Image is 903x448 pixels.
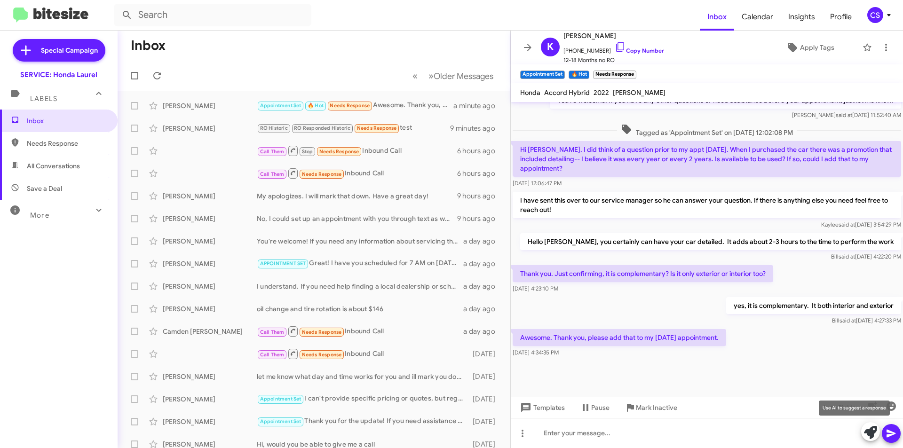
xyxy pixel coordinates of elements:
[434,71,493,81] span: Older Messages
[257,416,468,427] div: Thank you for the update! If you need assistance in the future, feel free to reach out. Have a gr...
[257,325,463,337] div: Inbound Call
[163,282,257,291] div: [PERSON_NAME]
[114,4,311,26] input: Search
[308,102,324,109] span: 🔥 Hot
[520,233,901,250] p: Hello [PERSON_NAME], you certainly can have your car detailed. It adds about 2-3 hours to the tim...
[511,399,572,416] button: Templates
[257,393,468,404] div: I can't provide specific pricing or quotes, but regular maintenance typically includes oil change...
[463,327,503,336] div: a day ago
[428,70,434,82] span: »
[302,352,342,358] span: Needs Response
[591,399,610,416] span: Pause
[257,282,463,291] div: I understand. If you need help finding a local dealership or scheduling service elsewhere, let me...
[27,184,62,193] span: Save a Deal
[407,66,423,86] button: Previous
[761,39,858,56] button: Apply Tags
[781,3,823,31] a: Insights
[357,125,397,131] span: Needs Response
[163,394,257,404] div: [PERSON_NAME]
[839,221,855,228] span: said at
[257,145,457,157] div: Inbound Call
[412,70,418,82] span: «
[463,304,503,314] div: a day ago
[163,259,257,268] div: [PERSON_NAME]
[513,192,901,218] p: I have sent this over to our service manager so he can answer your question. If there is anything...
[20,70,97,79] div: SERVICE: Honda Laurel
[163,124,257,133] div: [PERSON_NAME]
[513,349,559,356] span: [DATE] 4:34:35 PM
[636,399,677,416] span: Mark Inactive
[463,236,503,246] div: a day ago
[859,7,893,23] button: CS
[163,372,257,381] div: [PERSON_NAME]
[544,88,590,97] span: Accord Hybrid
[457,191,503,201] div: 9 hours ago
[821,221,901,228] span: Kaylee [DATE] 3:54:29 PM
[163,327,257,336] div: Camden [PERSON_NAME]
[260,352,285,358] span: Call Them
[734,3,781,31] a: Calendar
[330,102,370,109] span: Needs Response
[617,399,685,416] button: Mark Inactive
[302,149,313,155] span: Stop
[257,191,457,201] div: My apologizes. I will mark that down. Have a great day!
[302,171,342,177] span: Needs Response
[302,329,342,335] span: Needs Response
[163,214,257,223] div: [PERSON_NAME]
[260,125,288,131] span: RO Historic
[468,417,503,426] div: [DATE]
[453,101,503,110] div: a minute ago
[260,329,285,335] span: Call Them
[319,149,359,155] span: Needs Response
[257,236,463,246] div: You're welcome! If you need any information about servicing the Volkswagen, feel free to reach ou...
[260,260,306,267] span: APPOINTMENT SET
[831,253,901,260] span: Bill [DATE] 4:22:20 PM
[27,161,80,171] span: All Conversations
[513,141,901,177] p: Hi [PERSON_NAME]. I did think of a question prior to my appt [DATE]. When I purchased the car the...
[594,88,609,97] span: 2022
[260,171,285,177] span: Call Them
[163,191,257,201] div: [PERSON_NAME]
[615,47,664,54] a: Copy Number
[513,329,726,346] p: Awesome. Thank you, please add that to my [DATE] appointment.
[450,124,503,133] div: 9 minutes ago
[13,39,105,62] a: Special Campaign
[131,38,166,53] h1: Inbox
[41,46,98,55] span: Special Campaign
[792,111,901,118] span: [PERSON_NAME] [DATE] 11:52:40 AM
[257,258,463,269] div: Great! I have you scheduled for 7 AM on [DATE]. If you need to make any changes, just let me know!
[163,236,257,246] div: [PERSON_NAME]
[260,149,285,155] span: Call Them
[840,317,856,324] span: said at
[27,116,107,126] span: Inbox
[520,88,540,97] span: Honda
[257,100,453,111] div: Awesome. Thank you, please add that to my [DATE] appointment.
[513,285,558,292] span: [DATE] 4:23:10 PM
[260,396,301,402] span: Appointment Set
[30,211,49,220] span: More
[518,399,565,416] span: Templates
[563,41,664,55] span: [PHONE_NUMBER]
[547,39,554,55] span: K
[839,253,855,260] span: said at
[468,394,503,404] div: [DATE]
[463,282,503,291] div: a day ago
[836,111,852,118] span: said at
[520,71,565,79] small: Appointment Set
[457,214,503,223] div: 9 hours ago
[569,71,589,79] small: 🔥 Hot
[463,259,503,268] div: a day ago
[726,297,901,314] p: yes, it is complementary. It both interior and exterior
[257,214,457,223] div: No, I could set up an appointment with you through text as well.
[513,265,773,282] p: Thank you. Just confirming, it is complementary? Is it only exterior or interior too?
[617,124,797,137] span: Tagged as 'Appointment Set' on [DATE] 12:02:08 PM
[163,304,257,314] div: [PERSON_NAME]
[823,3,859,31] span: Profile
[700,3,734,31] a: Inbox
[260,418,301,424] span: Appointment Set
[407,66,499,86] nav: Page navigation example
[563,30,664,41] span: [PERSON_NAME]
[257,304,463,314] div: oil change and tire rotation is about $146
